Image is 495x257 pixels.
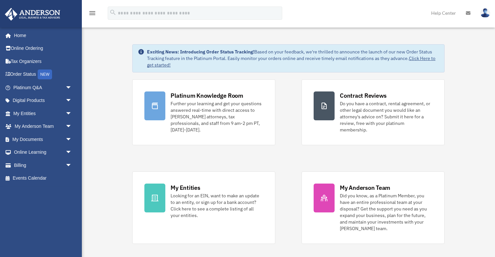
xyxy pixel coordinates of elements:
img: User Pic [480,8,490,18]
div: NEW [38,69,52,79]
a: menu [88,11,96,17]
a: Online Learningarrow_drop_down [5,146,82,159]
span: arrow_drop_down [65,146,79,159]
div: Looking for an EIN, want to make an update to an entity, or sign up for a bank account? Click her... [171,192,263,219]
a: My Entities Looking for an EIN, want to make an update to an entity, or sign up for a bank accoun... [132,171,275,244]
a: My Anderson Teamarrow_drop_down [5,120,82,133]
span: arrow_drop_down [65,120,79,133]
a: Platinum Knowledge Room Further your learning and get your questions answered real-time with dire... [132,79,275,145]
span: arrow_drop_down [65,159,79,172]
i: search [109,9,117,16]
div: Based on your feedback, we're thrilled to announce the launch of our new Order Status Tracking fe... [147,49,439,68]
a: Contract Reviews Do you have a contract, rental agreement, or other legal document you would like... [302,79,445,145]
div: Further your learning and get your questions answered real-time with direct access to [PERSON_NAM... [171,100,263,133]
div: Did you know, as a Platinum Member, you have an entire professional team at your disposal? Get th... [340,192,432,232]
span: arrow_drop_down [65,107,79,120]
a: Click Here to get started! [147,55,435,68]
div: Platinum Knowledge Room [171,91,243,100]
div: My Anderson Team [340,184,390,192]
strong: Exciting News: Introducing Order Status Tracking! [147,49,254,55]
a: Platinum Q&Aarrow_drop_down [5,81,82,94]
span: arrow_drop_down [65,133,79,146]
img: Anderson Advisors Platinum Portal [3,8,62,21]
a: Online Ordering [5,42,82,55]
div: My Entities [171,184,200,192]
a: Tax Organizers [5,55,82,68]
a: Home [5,29,79,42]
a: Order StatusNEW [5,68,82,81]
a: My Documentsarrow_drop_down [5,133,82,146]
i: menu [88,9,96,17]
a: Digital Productsarrow_drop_down [5,94,82,107]
a: Billingarrow_drop_down [5,159,82,172]
div: Contract Reviews [340,91,387,100]
a: Events Calendar [5,172,82,185]
div: Do you have a contract, rental agreement, or other legal document you would like an attorney's ad... [340,100,432,133]
span: arrow_drop_down [65,94,79,108]
a: My Anderson Team Did you know, as a Platinum Member, you have an entire professional team at your... [302,171,445,244]
a: My Entitiesarrow_drop_down [5,107,82,120]
span: arrow_drop_down [65,81,79,94]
